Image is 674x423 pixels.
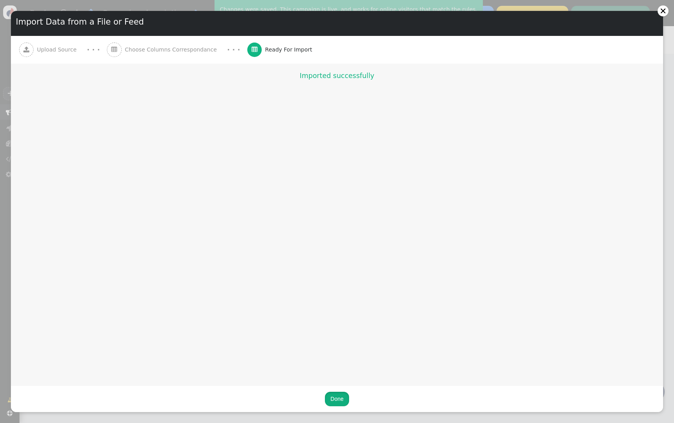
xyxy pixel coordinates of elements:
[107,36,247,64] a:  Choose Columns Correspondance · · ·
[247,36,330,64] a:  Ready For Import
[252,46,258,53] span: 
[227,44,240,55] div: · · ·
[23,46,30,53] span: 
[87,44,100,55] div: · · ·
[111,46,117,53] span: 
[37,46,80,54] span: Upload Source
[325,392,349,406] button: Done
[19,36,107,64] a:  Upload Source · · ·
[11,64,663,87] div: Imported successfully
[11,11,663,33] div: Import Data from a File or Feed
[265,46,316,54] span: Ready For Import
[125,46,220,54] span: Choose Columns Correspondance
